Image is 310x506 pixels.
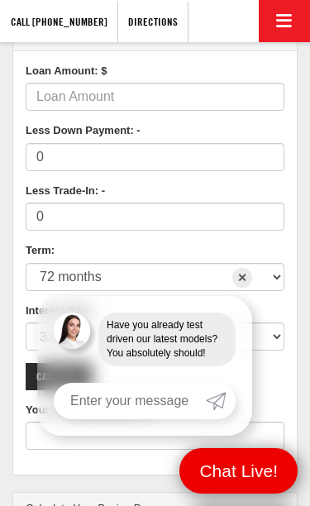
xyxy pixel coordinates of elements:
[13,243,67,259] label: Term:
[54,313,90,349] img: Agent profile photo
[32,15,107,28] span: [PHONE_NUMBER]
[26,83,284,111] input: Loan Amount
[191,460,286,482] span: Menu
[13,403,166,418] label: Your Monthly Payment: $
[179,448,298,494] a: Menu
[13,64,119,79] label: Loan Amount: $
[13,303,107,319] label: Interest Rate:
[13,123,153,139] label: Less Down Payment: -
[206,383,236,419] a: Submit
[13,184,117,199] label: Less Trade-In: -
[11,15,30,28] font: Call
[98,313,236,366] div: Have you already test driven our latest models? You absolutely should!
[117,1,188,43] a: Directions
[26,363,92,390] input: Calculate
[54,383,206,419] input: Enter your message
